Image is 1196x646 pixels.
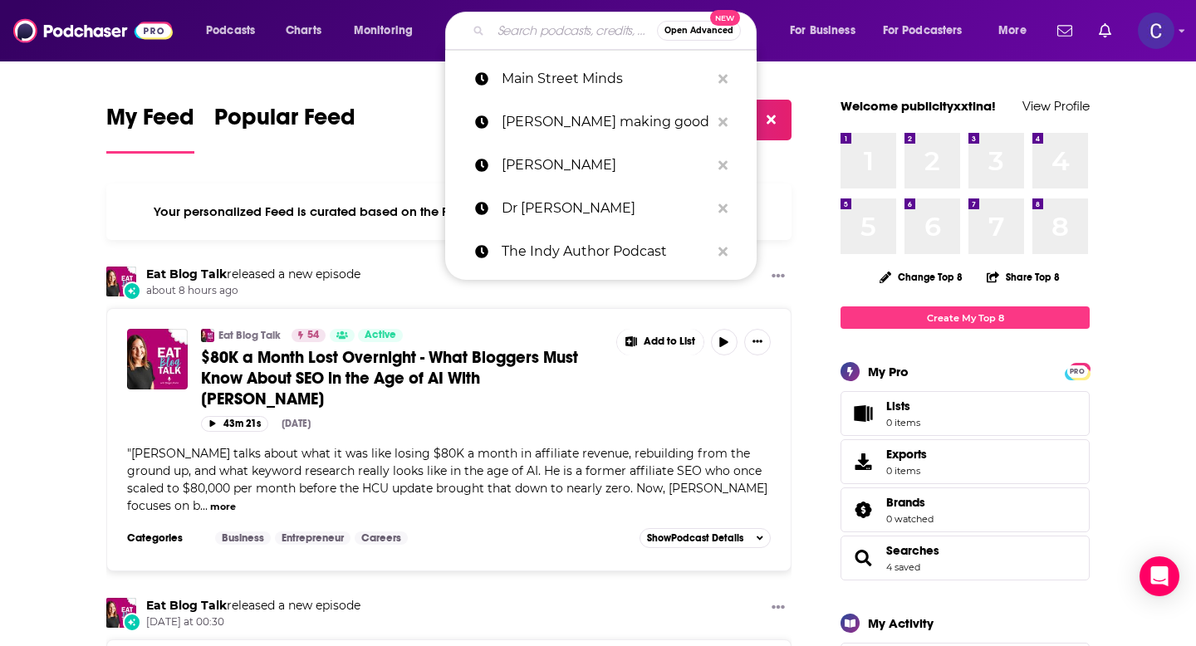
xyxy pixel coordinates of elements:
[286,19,321,42] span: Charts
[841,98,996,114] a: Welcome publicityxxtina!
[106,598,136,628] img: Eat Blog Talk
[194,17,277,44] button: open menu
[841,391,1090,436] a: Lists
[106,103,194,154] a: My Feed
[123,281,141,300] div: New Episode
[790,19,855,42] span: For Business
[201,416,268,432] button: 43m 21s
[886,561,920,573] a: 4 saved
[201,347,605,409] a: $80K a Month Lost Overnight - What Bloggers Must Know About SEO in the Age of AI With [PERSON_NAME]
[998,19,1027,42] span: More
[647,532,743,544] span: Show Podcast Details
[214,103,355,154] a: Popular Feed
[765,598,792,619] button: Show More Button
[841,439,1090,484] a: Exports
[846,450,880,473] span: Exports
[502,230,710,273] p: The Indy Author Podcast
[365,327,396,344] span: Active
[146,267,360,282] h3: released a new episode
[1140,556,1179,596] div: Open Intercom Messenger
[491,17,657,44] input: Search podcasts, credits, & more...
[1067,365,1087,377] a: PRO
[275,17,331,44] a: Charts
[841,487,1090,532] span: Brands
[765,267,792,287] button: Show More Button
[664,27,733,35] span: Open Advanced
[358,329,403,342] a: Active
[1092,17,1118,45] a: Show notifications dropdown
[127,329,188,389] img: $80K a Month Lost Overnight - What Bloggers Must Know About SEO in the Age of AI With Jamie I.F
[886,447,927,462] span: Exports
[986,261,1061,293] button: Share Top 8
[778,17,876,44] button: open menu
[872,17,987,44] button: open menu
[1067,365,1087,378] span: PRO
[218,329,281,342] a: Eat Blog Talk
[201,347,578,409] span: $80K a Month Lost Overnight - What Bloggers Must Know About SEO in the Age of AI With [PERSON_NAME]
[214,103,355,141] span: Popular Feed
[846,498,880,521] a: Brands
[886,465,927,477] span: 0 items
[106,184,792,240] div: Your personalized Feed is curated based on the Podcasts, Creators, Users, and Lists that you Follow.
[461,12,772,50] div: Search podcasts, credits, & more...
[146,598,227,613] a: Eat Blog Talk
[445,230,757,273] a: The Indy Author Podcast
[886,543,939,558] a: Searches
[841,536,1090,580] span: Searches
[886,513,934,525] a: 0 watched
[886,495,925,510] span: Brands
[657,21,741,41] button: Open AdvancedNew
[870,267,973,287] button: Change Top 8
[868,615,934,631] div: My Activity
[502,144,710,187] p: brian thompson
[127,446,767,513] span: "
[886,417,920,428] span: 0 items
[123,613,141,631] div: New Episode
[146,615,360,629] span: [DATE] at 00:30
[206,19,255,42] span: Podcasts
[502,57,710,100] p: Main Street Minds
[445,187,757,230] a: Dr [PERSON_NAME]
[445,144,757,187] a: [PERSON_NAME]
[292,329,326,342] a: 54
[106,103,194,141] span: My Feed
[841,306,1090,329] a: Create My Top 8
[13,15,173,46] img: Podchaser - Follow, Share and Rate Podcasts
[1051,17,1079,45] a: Show notifications dropdown
[146,284,360,298] span: about 8 hours ago
[502,187,710,230] p: Dr Liz White
[210,500,236,514] button: more
[127,531,202,545] h3: Categories
[987,17,1047,44] button: open menu
[644,335,695,348] span: Add to List
[744,329,771,355] button: Show More Button
[106,267,136,296] img: Eat Blog Talk
[201,329,214,342] img: Eat Blog Talk
[1138,12,1174,49] button: Show profile menu
[1138,12,1174,49] img: User Profile
[282,418,311,429] div: [DATE]
[886,399,920,414] span: Lists
[146,598,360,614] h3: released a new episode
[342,17,434,44] button: open menu
[445,100,757,144] a: [PERSON_NAME] making good
[146,267,227,281] a: Eat Blog Talk
[200,498,208,513] span: ...
[1138,12,1174,49] span: Logged in as publicityxxtina
[886,495,934,510] a: Brands
[617,329,703,355] button: Show More Button
[868,364,909,379] div: My Pro
[886,399,910,414] span: Lists
[354,19,413,42] span: Monitoring
[502,100,710,144] p: brian thompson making good
[307,327,319,344] span: 54
[127,446,767,513] span: [PERSON_NAME] talks about what it was like losing $80K a month in affiliate revenue, rebuilding f...
[215,531,271,545] a: Business
[846,546,880,570] a: Searches
[355,531,408,545] a: Careers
